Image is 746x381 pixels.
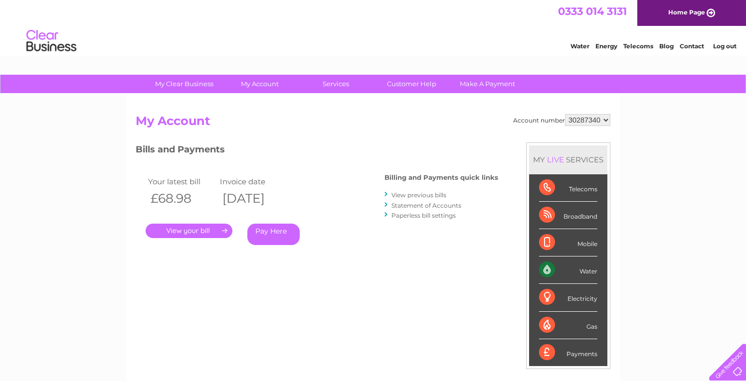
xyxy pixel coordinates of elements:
a: Telecoms [623,42,653,50]
img: logo.png [26,26,77,56]
h2: My Account [136,114,610,133]
a: . [146,224,232,238]
div: Water [539,256,597,284]
a: 0333 014 3131 [558,5,627,17]
h4: Billing and Payments quick links [384,174,498,181]
div: Mobile [539,229,597,256]
a: Contact [680,42,704,50]
a: Customer Help [371,75,453,93]
div: Clear Business is a trading name of Verastar Limited (registered in [GEOGRAPHIC_DATA] No. 3667643... [138,5,609,48]
div: Electricity [539,284,597,311]
a: My Account [219,75,301,93]
div: Telecoms [539,174,597,202]
a: View previous bills [391,191,446,199]
a: Paperless bill settings [391,212,456,219]
a: Blog [659,42,674,50]
a: Services [295,75,377,93]
h3: Bills and Payments [136,142,498,160]
td: Invoice date [217,175,289,188]
div: Account number [513,114,610,126]
a: Energy [595,42,617,50]
a: Statement of Accounts [391,202,461,209]
td: Your latest bill [146,175,217,188]
a: Make A Payment [446,75,529,93]
th: £68.98 [146,188,217,209]
a: Water [570,42,589,50]
div: MY SERVICES [529,145,607,174]
a: Pay Here [247,224,300,245]
a: My Clear Business [143,75,225,93]
div: Broadband [539,202,597,229]
div: Payments [539,339,597,366]
th: [DATE] [217,188,289,209]
div: LIVE [545,155,566,164]
div: Gas [539,312,597,339]
a: Log out [713,42,737,50]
